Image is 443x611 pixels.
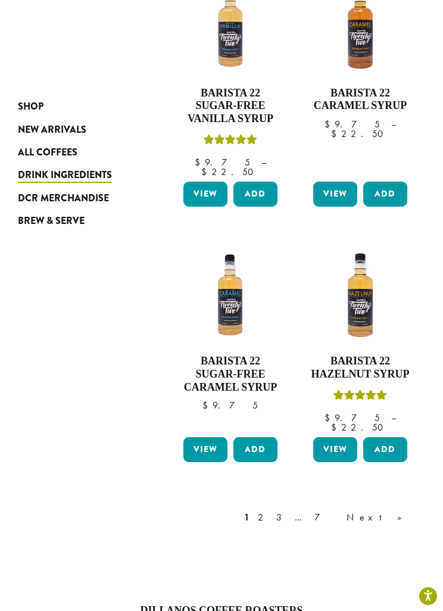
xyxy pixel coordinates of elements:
span: $ [202,399,213,412]
h4: Barista 22 Sugar-Free Caramel Syrup [180,355,280,394]
bdi: 22.50 [331,421,389,434]
a: 3 [274,510,289,525]
h4: Barista 22 Sugar-Free Vanilla Syrup [180,87,280,126]
button: Add [233,182,277,207]
bdi: 9.75 [202,399,258,412]
button: Add [233,437,277,462]
span: – [261,156,266,169]
span: Shop [18,99,43,114]
span: $ [325,412,335,424]
div: Rated 5.00 out of 5 [204,133,257,151]
span: – [391,118,396,130]
a: Shop [18,95,130,118]
a: View [313,182,357,207]
a: Next » [344,510,413,525]
span: $ [331,421,341,434]
a: 1 [242,510,252,525]
h4: Barista 22 Hazelnut Syrup [310,355,410,381]
span: $ [325,118,335,130]
div: Rated 5.00 out of 5 [333,388,387,406]
img: HAZELNUT-300x300.png [310,245,410,345]
a: New Arrivals [18,118,130,141]
span: New Arrivals [18,123,86,138]
a: View [313,437,357,462]
a: 7 [312,510,341,525]
a: View [183,437,227,462]
h4: Barista 22 Caramel Syrup [310,87,410,113]
span: – [391,412,396,424]
bdi: 22.50 [331,127,389,140]
span: All Coffees [18,145,77,160]
a: … [292,510,308,525]
a: Brew & Serve [18,210,130,232]
button: Add [363,182,407,207]
span: $ [195,156,205,169]
a: Drink Ingredients [18,164,130,186]
img: SF-CARAMEL-300x300.png [180,245,280,345]
a: Barista 22 Sugar-Free Caramel Syrup $9.75 [180,246,280,432]
a: DCR Merchandise [18,187,130,210]
span: Brew & Serve [18,214,85,229]
button: Add [363,437,407,462]
span: Drink Ingredients [18,168,112,183]
a: Barista 22 Hazelnut SyrupRated 5.00 out of 5 [310,246,410,432]
a: 2 [255,510,270,525]
bdi: 9.75 [195,156,250,169]
span: $ [201,166,211,178]
a: View [183,182,227,207]
bdi: 9.75 [325,118,380,130]
bdi: 9.75 [325,412,380,424]
span: $ [331,127,341,140]
span: DCR Merchandise [18,191,109,206]
bdi: 22.50 [201,166,259,178]
a: All Coffees [18,141,130,164]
